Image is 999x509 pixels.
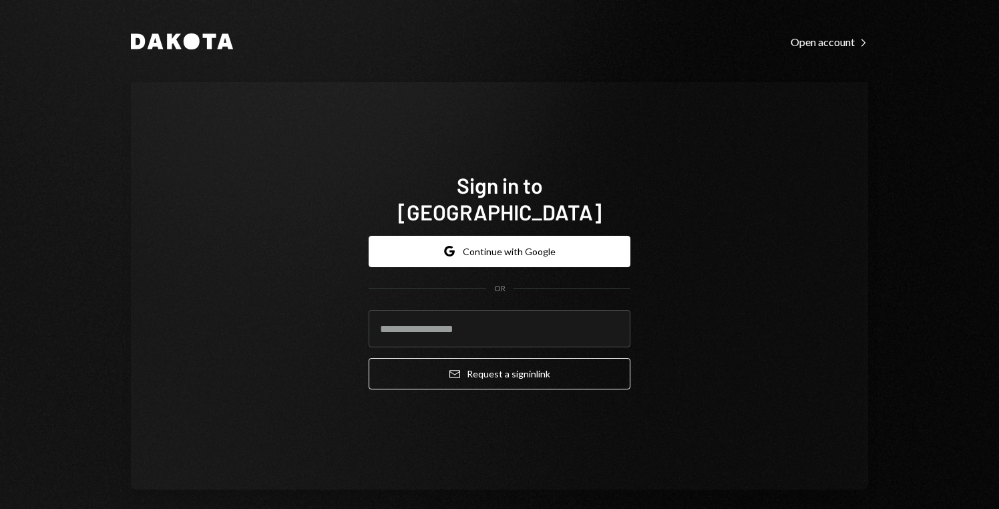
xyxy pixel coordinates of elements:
a: Open account [791,34,868,49]
div: OR [494,283,506,295]
div: Open account [791,35,868,49]
h1: Sign in to [GEOGRAPHIC_DATA] [369,172,630,225]
button: Continue with Google [369,236,630,267]
button: Request a signinlink [369,358,630,389]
